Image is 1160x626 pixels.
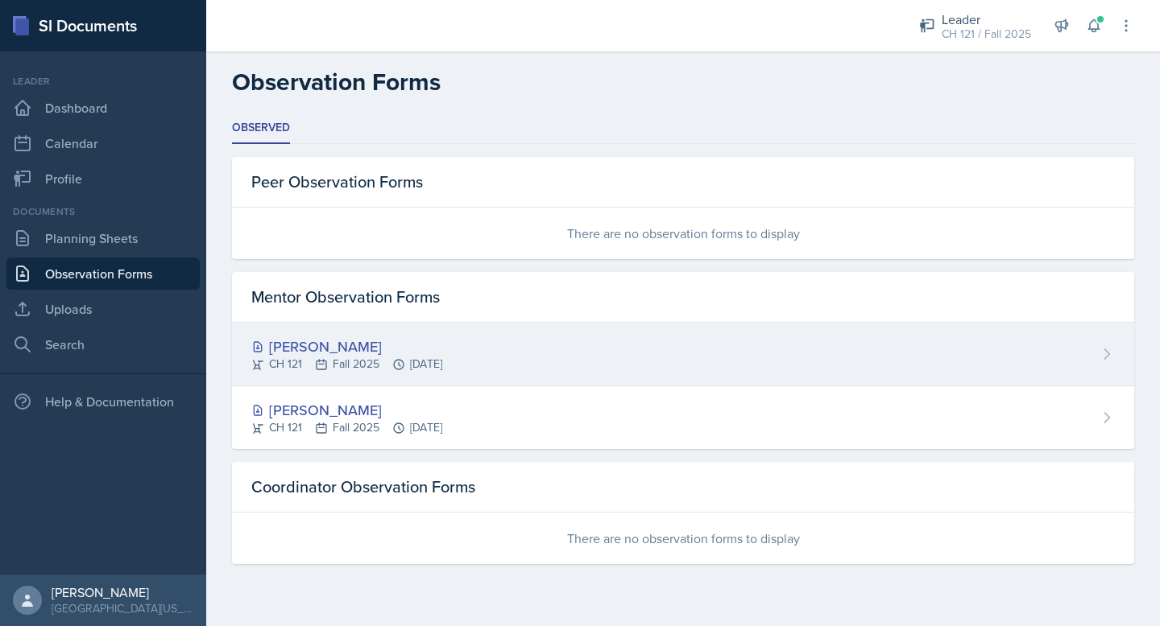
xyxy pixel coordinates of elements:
div: There are no observation forms to display [232,513,1134,564]
div: [PERSON_NAME] [251,336,442,357]
div: [PERSON_NAME] [52,584,193,600]
div: Peer Observation Forms [232,157,1134,208]
div: CH 121 Fall 2025 [DATE] [251,419,442,436]
div: Help & Documentation [6,385,200,418]
li: Observed [232,113,290,144]
div: Coordinator Observation Forms [232,462,1134,513]
div: Leader [6,74,200,89]
a: Calendar [6,127,200,159]
a: Profile [6,163,200,195]
div: [PERSON_NAME] [251,399,442,421]
div: CH 121 / Fall 2025 [942,26,1031,43]
a: Planning Sheets [6,222,200,254]
div: Documents [6,204,200,219]
div: Mentor Observation Forms [232,272,1134,323]
a: Search [6,328,200,360]
a: Dashboard [6,92,200,124]
div: [GEOGRAPHIC_DATA][US_STATE] in [GEOGRAPHIC_DATA] [52,600,193,616]
a: [PERSON_NAME] CH 121Fall 2025[DATE] [232,386,1134,449]
a: [PERSON_NAME] CH 121Fall 2025[DATE] [232,323,1134,386]
div: CH 121 Fall 2025 [DATE] [251,356,442,373]
a: Observation Forms [6,257,200,290]
h2: Observation Forms [232,68,441,97]
a: Uploads [6,293,200,325]
div: Leader [942,10,1031,29]
div: There are no observation forms to display [232,208,1134,259]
